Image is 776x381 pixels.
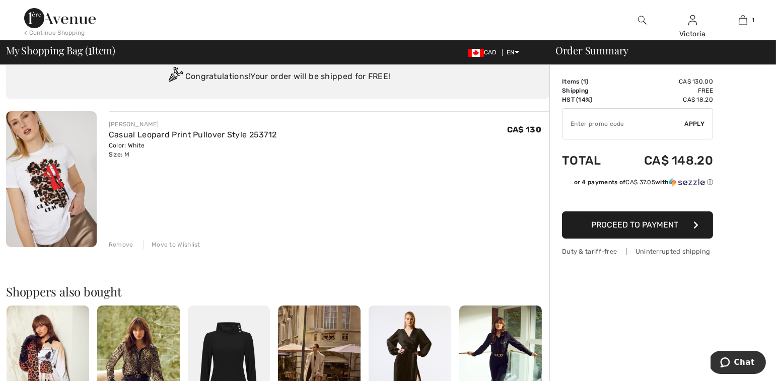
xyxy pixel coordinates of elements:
[616,95,713,104] td: CA$ 18.20
[24,8,96,28] img: 1ère Avenue
[669,178,705,187] img: Sezzle
[18,67,537,87] div: Congratulations! Your order will be shipped for FREE!
[638,14,647,26] img: search the website
[6,45,115,55] span: My Shopping Bag ( Item)
[574,178,713,187] div: or 4 payments of with
[562,143,616,178] td: Total
[562,211,713,239] button: Proceed to Payment
[109,141,277,159] div: Color: White Size: M
[507,49,519,56] span: EN
[592,220,679,230] span: Proceed to Payment
[562,109,685,139] input: Promo code
[711,351,766,376] iframe: Opens a widget where you can chat to one of our agents
[6,111,97,247] img: Casual Leopard Print Pullover Style 253712
[468,49,484,57] img: Canadian Dollar
[165,67,185,87] img: Congratulation2.svg
[109,240,133,249] div: Remove
[616,143,713,178] td: CA$ 148.20
[562,247,713,256] div: Duty & tariff-free | Uninterrupted shipping
[616,86,713,95] td: Free
[507,125,541,134] span: CA$ 130
[24,28,85,37] div: < Continue Shopping
[562,86,616,95] td: Shipping
[88,43,92,56] span: 1
[562,77,616,86] td: Items ( )
[583,78,586,85] span: 1
[109,120,277,129] div: [PERSON_NAME]
[562,95,616,104] td: HST (14%)
[143,240,200,249] div: Move to Wishlist
[616,77,713,86] td: CA$ 130.00
[668,29,717,39] div: Victoria
[6,285,549,297] h2: Shoppers also bought
[562,190,713,208] iframe: PayPal-paypal
[685,119,705,128] span: Apply
[625,179,655,186] span: CA$ 37.05
[543,45,770,55] div: Order Summary
[688,15,697,25] a: Sign In
[562,178,713,190] div: or 4 payments ofCA$ 37.05withSezzle Click to learn more about Sezzle
[752,16,755,25] span: 1
[109,130,277,139] a: Casual Leopard Print Pullover Style 253712
[739,14,747,26] img: My Bag
[718,14,767,26] a: 1
[688,14,697,26] img: My Info
[468,49,501,56] span: CAD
